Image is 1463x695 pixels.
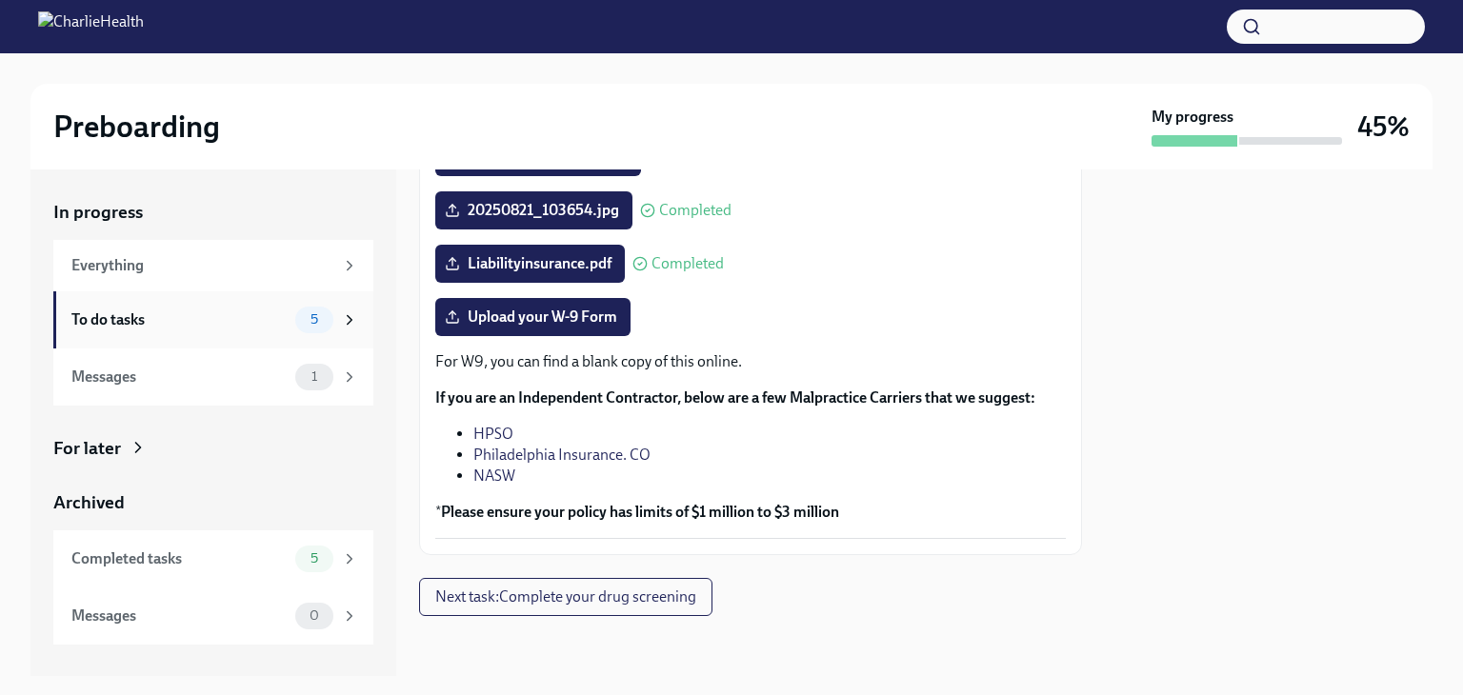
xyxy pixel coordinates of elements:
span: 20250821_103654.jpg [449,201,619,220]
div: Completed tasks [71,548,288,569]
div: To do tasks [71,309,288,330]
a: For later [53,436,373,461]
label: 20250821_103654.jpg [435,191,632,229]
a: Messages1 [53,348,373,406]
div: Messages [71,606,288,626]
button: Next task:Complete your drug screening [419,578,712,616]
p: For W9, you can find a blank copy of this online. [435,351,1066,372]
div: Everything [71,255,333,276]
img: CharlieHealth [38,11,144,42]
h2: Preboarding [53,108,220,146]
a: Archived [53,490,373,515]
span: 1 [300,369,329,384]
a: NASW [473,467,515,485]
label: Upload your W-9 Form [435,298,631,336]
a: In progress [53,200,373,225]
span: 5 [299,551,330,566]
a: Everything [53,240,373,291]
span: Liabilityinsurance.pdf [449,254,611,273]
strong: Please ensure your policy has limits of $1 million to $3 million [441,503,839,521]
div: For later [53,436,121,461]
span: Upload your W-9 Form [449,308,617,327]
span: Completed [659,203,731,218]
span: 5 [299,312,330,327]
label: Liabilityinsurance.pdf [435,245,625,283]
a: HPSO [473,425,513,443]
span: 0 [298,608,331,623]
span: Completed [651,256,724,271]
strong: If you are an Independent Contractor, below are a few Malpractice Carriers that we suggest: [435,388,1035,407]
strong: My progress [1152,107,1233,128]
a: To do tasks5 [53,291,373,348]
a: Philadelphia Insurance. CO [473,446,651,464]
a: Messages0 [53,587,373,645]
span: Next task : Complete your drug screening [435,587,696,606]
a: Completed tasks5 [53,530,373,587]
h3: 45% [1357,109,1410,144]
div: Messages [71,367,288,387]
